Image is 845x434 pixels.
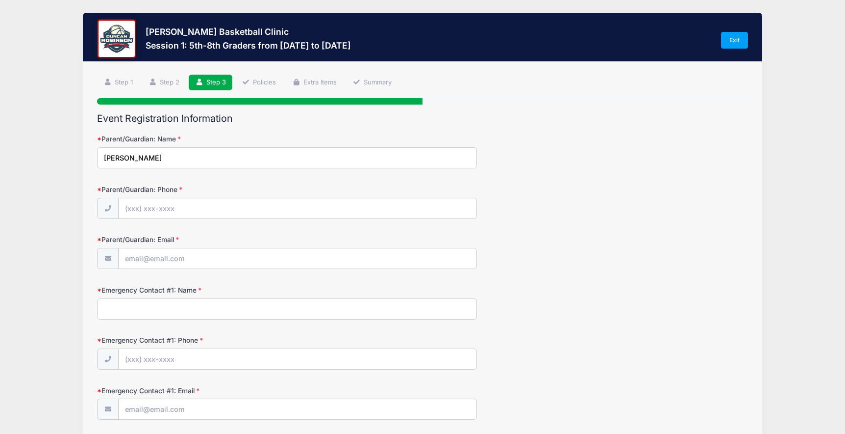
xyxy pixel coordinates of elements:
[97,386,314,396] label: Emergency Contact #1: Email
[142,75,186,91] a: Step 2
[97,285,314,295] label: Emergency Contact #1: Name
[721,32,748,49] a: Exit
[286,75,343,91] a: Extra Items
[118,349,477,370] input: (xxx) xxx-xxxx
[146,27,351,37] h3: [PERSON_NAME] Basketball Clinic
[189,75,232,91] a: Step 3
[146,40,351,51] h3: Session 1: 5th-8th Graders from [DATE] to [DATE]
[97,235,314,244] label: Parent/Guardian: Email
[118,248,477,269] input: email@email.com
[97,113,748,124] h2: Event Registration Information
[97,75,139,91] a: Step 1
[97,134,314,144] label: Parent/Guardian: Name
[97,185,314,194] label: Parent/Guardian: Phone
[118,198,477,219] input: (xxx) xxx-xxxx
[97,335,314,345] label: Emergency Contact #1: Phone
[118,399,477,420] input: email@email.com
[236,75,283,91] a: Policies
[346,75,398,91] a: Summary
